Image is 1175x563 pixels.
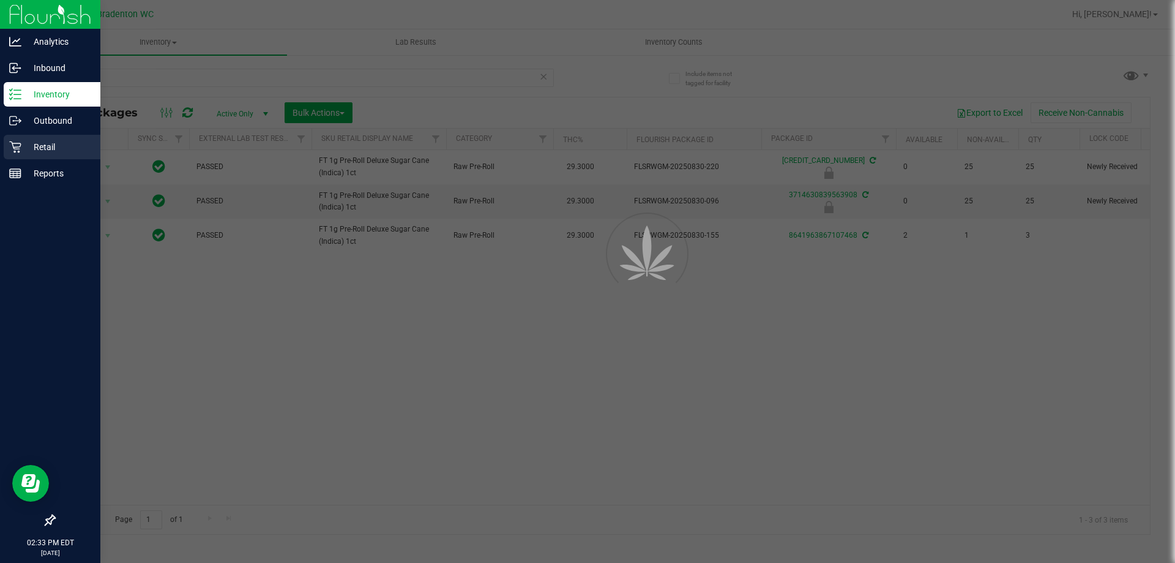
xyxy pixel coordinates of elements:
inline-svg: Outbound [9,115,21,127]
p: Inventory [21,87,95,102]
p: 02:33 PM EDT [6,537,95,548]
p: Analytics [21,34,95,49]
p: Outbound [21,113,95,128]
inline-svg: Inbound [9,62,21,74]
p: [DATE] [6,548,95,557]
p: Reports [21,166,95,181]
inline-svg: Retail [9,141,21,153]
inline-svg: Reports [9,167,21,179]
inline-svg: Analytics [9,36,21,48]
p: Retail [21,140,95,154]
inline-svg: Inventory [9,88,21,100]
p: Inbound [21,61,95,75]
iframe: Resource center [12,465,49,502]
